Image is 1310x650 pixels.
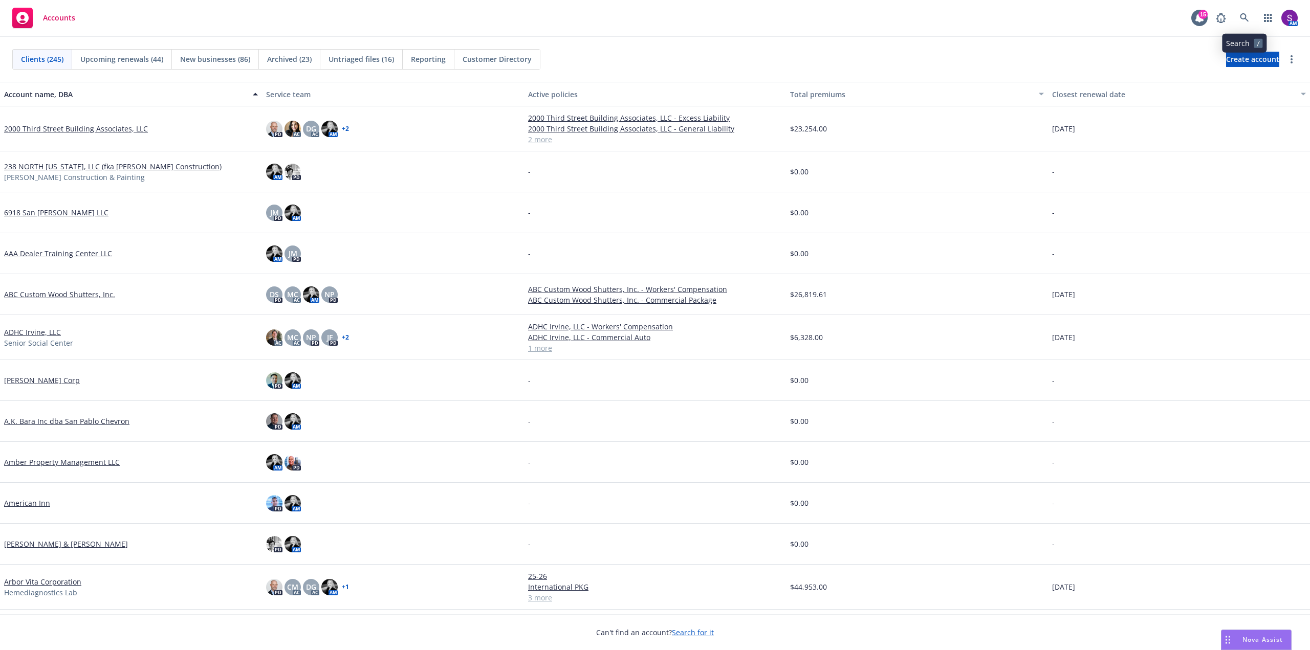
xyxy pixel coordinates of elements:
a: more [1285,53,1298,65]
span: - [528,248,531,259]
img: photo [285,495,301,511]
a: + 2 [342,334,349,341]
span: Archived (23) [267,54,312,64]
span: - [528,416,531,427]
span: NP [324,289,335,300]
span: $0.00 [790,166,809,177]
a: [PERSON_NAME] Corp [4,375,80,386]
img: photo [303,286,319,303]
span: MC [287,289,298,300]
span: [DATE] [1052,123,1075,134]
span: MC [287,332,298,343]
a: 2000 Third Street Building Associates, LLC [4,123,148,134]
a: A.K. Bara Inc dba San Pablo Chevron [4,416,129,427]
div: 15 [1198,10,1208,19]
span: - [1052,539,1055,549]
img: photo [285,454,301,470]
img: photo [321,121,338,137]
img: photo [266,164,282,180]
span: New businesses (86) [180,54,250,64]
img: photo [285,372,301,389]
a: ABC Custom Wood Shutters, Inc. [4,289,115,300]
img: photo [266,495,282,511]
a: + 2 [342,126,349,132]
span: Create account [1226,50,1279,69]
img: photo [266,372,282,389]
span: $0.00 [790,375,809,386]
a: 2000 Third Street Building Associates, LLC - General Liability [528,123,782,134]
img: photo [285,536,301,552]
span: Untriaged files (16) [329,54,394,64]
img: photo [266,454,282,470]
span: [DATE] [1052,289,1075,300]
img: photo [321,579,338,595]
button: Nova Assist [1221,630,1292,650]
a: 2 more [528,134,782,145]
span: [DATE] [1052,332,1075,343]
button: Total premiums [786,82,1048,106]
span: Hemediagnostics Lab [4,587,77,598]
span: $0.00 [790,457,809,467]
span: $0.00 [790,248,809,259]
button: Closest renewal date [1048,82,1310,106]
a: Arbor Vita Corporation [4,576,81,587]
a: ABC Custom Wood Shutters, Inc. - Commercial Package [528,295,782,305]
span: - [528,457,531,467]
span: - [1052,207,1055,218]
a: 25-26 [528,571,782,581]
a: International PKG [528,581,782,592]
span: - [528,207,531,218]
button: Active policies [524,82,786,106]
div: Total premiums [790,89,1033,100]
span: $44,953.00 [790,581,827,592]
div: Active policies [528,89,782,100]
span: - [1052,416,1055,427]
a: ADHC Irvine, LLC [4,327,61,338]
a: Create account [1226,52,1279,67]
span: - [528,166,531,177]
a: AAA Dealer Training Center LLC [4,248,112,259]
span: DG [306,581,316,592]
a: ADHC Irvine, LLC - Workers' Compensation [528,321,782,332]
span: $0.00 [790,498,809,508]
span: Reporting [411,54,446,64]
img: photo [266,579,282,595]
span: DG [306,123,316,134]
div: Drag to move [1221,630,1234,649]
span: [PERSON_NAME] Construction & Painting [4,172,145,183]
span: JF [327,332,333,343]
img: photo [266,245,282,262]
span: Accounts [43,14,75,22]
span: $0.00 [790,416,809,427]
div: Account name, DBA [4,89,247,100]
a: + 1 [342,584,349,590]
span: $0.00 [790,207,809,218]
img: photo [266,329,282,346]
a: Switch app [1258,8,1278,28]
a: 238 NORTH [US_STATE], LLC (fka [PERSON_NAME] Construction) [4,161,222,172]
button: Service team [262,82,524,106]
span: - [528,539,531,549]
a: 2000 Third Street Building Associates, LLC - Excess Liability [528,113,782,123]
img: photo [285,164,301,180]
img: photo [285,121,301,137]
span: Nova Assist [1242,635,1283,644]
a: ABC Custom Wood Shutters, Inc. - Workers' Compensation [528,284,782,295]
span: - [1052,248,1055,259]
div: Service team [266,89,520,100]
span: CM [287,581,298,592]
img: photo [266,536,282,552]
a: ADHC Irvine, LLC - Commercial Auto [528,332,782,343]
span: Senior Social Center [4,338,73,348]
img: photo [266,121,282,137]
span: Can't find an account? [596,627,714,638]
span: NP [306,332,316,343]
span: JM [289,248,297,259]
span: $23,254.00 [790,123,827,134]
a: Amber Property Management LLC [4,457,120,467]
span: Customer Directory [463,54,532,64]
span: $26,819.61 [790,289,827,300]
span: [DATE] [1052,581,1075,592]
